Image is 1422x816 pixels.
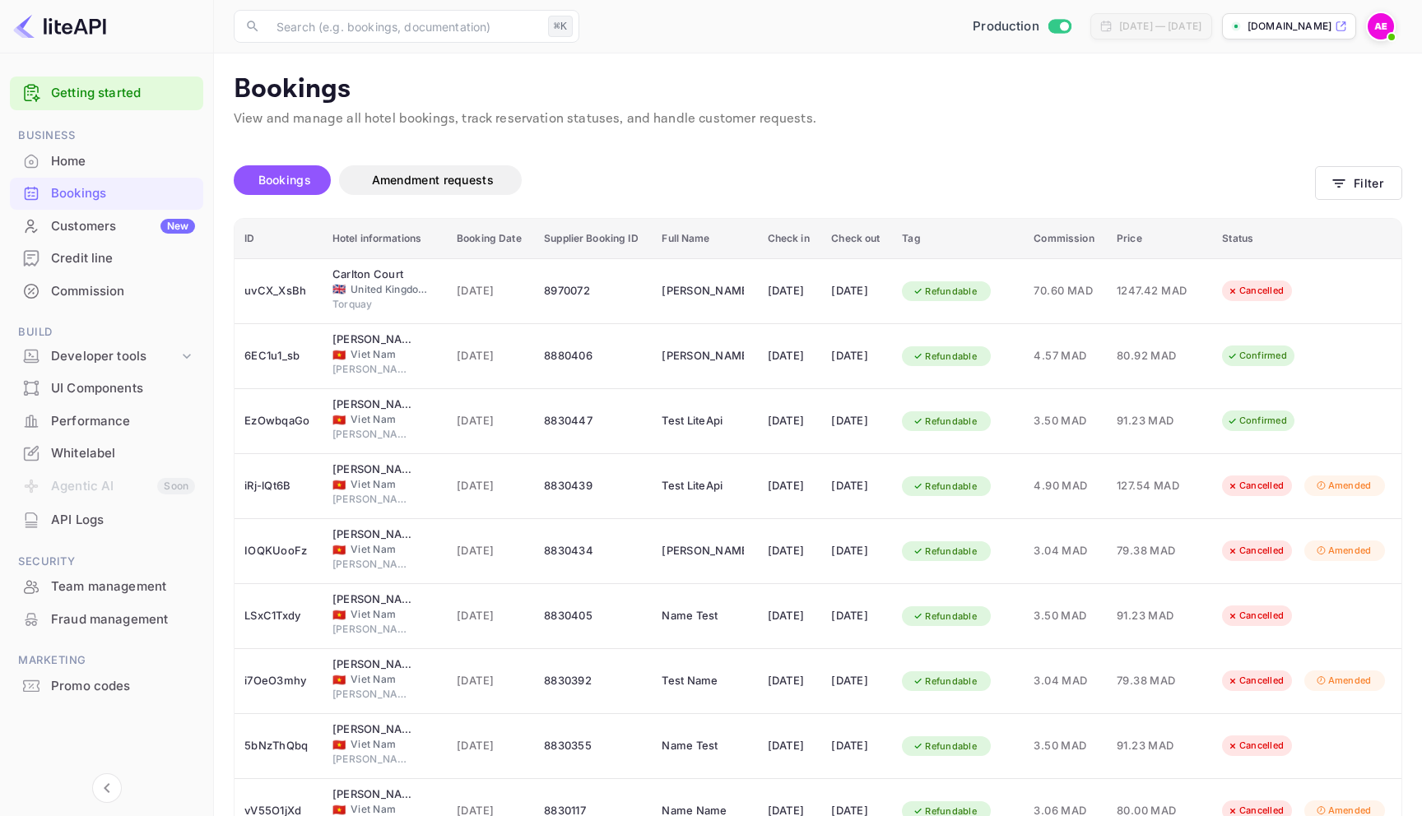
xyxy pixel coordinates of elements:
span: [PERSON_NAME] [332,557,415,572]
span: Production [973,17,1039,36]
div: [DATE] [768,733,812,759]
div: UI Components [51,379,195,398]
div: Trieu Dang Hotel [332,526,415,543]
div: Achraf Elkhaier [662,538,744,564]
div: Switch to Sandbox mode [966,17,1077,36]
div: 8830405 [544,603,642,629]
div: [DATE] [768,538,812,564]
p: Bookings [234,73,1402,106]
a: Team management [10,571,203,601]
div: Promo codes [51,677,195,696]
span: Viet Nam [332,610,346,620]
span: Torquay [332,297,415,312]
div: Refundable [902,541,987,562]
span: Viet Nam [332,415,346,425]
div: New [160,219,195,234]
th: Full Name [652,219,757,259]
div: Cancelled [1216,540,1294,561]
div: EzOwbqaGo [244,408,313,434]
button: Collapse navigation [92,773,122,803]
div: [DATE] [831,538,882,564]
div: Getting started [10,76,203,110]
a: Promo codes [10,670,203,701]
span: 91.23 MAD [1117,737,1199,755]
div: Trieu Dang Hotel [332,786,415,803]
span: Marketing [10,651,203,670]
div: 8970072 [544,278,642,304]
span: Viet Nam [332,804,346,815]
th: Booking Date [447,219,534,259]
span: [PERSON_NAME] [332,752,415,767]
div: Fraud management [10,604,203,636]
span: [DATE] [457,477,524,495]
th: Check in [758,219,822,259]
span: Build [10,323,203,341]
span: 3.50 MAD [1034,412,1097,430]
div: 8830392 [544,668,642,694]
a: Home [10,146,203,176]
div: Home [10,146,203,178]
div: Trieu Dang Hotel [332,656,415,673]
div: Performance [10,406,203,438]
div: 8830355 [544,733,642,759]
th: Commission [1024,219,1107,259]
div: Whitelabel [51,444,195,463]
a: Whitelabel [10,438,203,468]
a: Commission [10,276,203,306]
span: 3.50 MAD [1034,737,1097,755]
div: Trieu Dang Hotel [332,396,415,413]
div: iRj-lQt6B [244,473,313,499]
div: Test LiteApi [662,408,744,434]
div: API Logs [51,511,195,530]
div: Amended [1304,475,1382,496]
div: i7OeO3mhy [244,668,313,694]
span: Viet Nam [332,739,346,750]
span: [PERSON_NAME] [332,687,415,702]
div: Whitelabel [10,438,203,470]
div: Cancelled [1216,735,1294,756]
img: achraf Elkhaier [1368,13,1394,39]
div: 8880406 [544,343,642,369]
div: [DATE] — [DATE] [1119,19,1201,34]
span: United Kingdom of Great Britain and Northern Ireland [332,284,346,294]
div: 8830439 [544,473,642,499]
div: Bookings [51,184,195,203]
span: Viet Nam [351,347,433,362]
div: 8830447 [544,408,642,434]
div: Commission [10,276,203,308]
div: Refundable [902,346,987,367]
span: Business [10,127,203,145]
div: CustomersNew [10,211,203,243]
img: LiteAPI logo [13,13,106,39]
span: 4.57 MAD [1034,347,1097,365]
div: Promo codes [10,670,203,702]
div: [DATE] [768,408,812,434]
div: Cancelled [1216,280,1294,301]
div: [DATE] [831,473,882,499]
div: Fraud management [51,610,195,629]
span: [DATE] [457,737,524,755]
div: [DATE] [831,668,882,694]
span: Viet Nam [332,350,346,360]
div: Firstname Lastname [662,278,744,304]
div: Amended [1304,540,1382,561]
div: [DATE] [768,473,812,499]
div: API Logs [10,504,203,536]
a: Fraud management [10,604,203,634]
span: Security [10,553,203,571]
span: 79.38 MAD [1117,672,1199,690]
div: Cancelled [1216,475,1294,496]
div: Cancelled [1216,670,1294,691]
span: [DATE] [457,542,524,560]
div: Customers [51,217,195,236]
span: 4.90 MAD [1034,477,1097,495]
span: 3.04 MAD [1034,672,1097,690]
div: [DATE] [768,343,812,369]
div: LSxC1Txdy [244,603,313,629]
span: 79.38 MAD [1117,542,1199,560]
div: Refundable [902,736,987,757]
input: Search (e.g. bookings, documentation) [267,10,541,43]
span: 1247.42 MAD [1117,282,1199,300]
div: Bookings [10,178,203,210]
span: Bookings [258,173,311,187]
